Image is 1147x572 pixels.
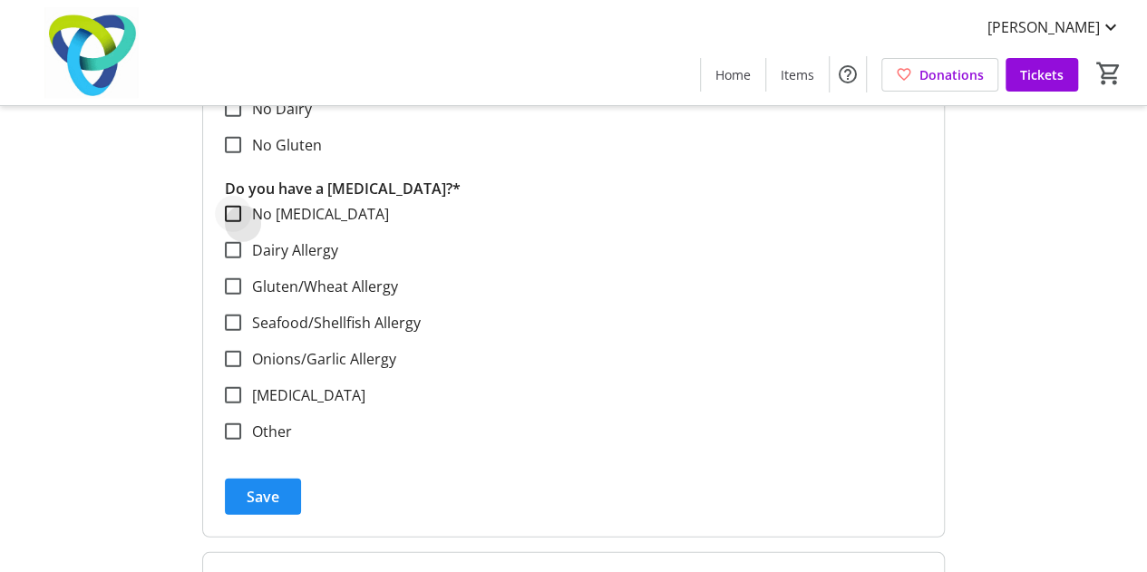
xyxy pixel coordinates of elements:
[987,16,1100,38] span: [PERSON_NAME]
[241,348,396,370] label: Onions/Garlic Allergy
[715,65,751,84] span: Home
[241,134,322,156] label: No Gluten
[1020,65,1064,84] span: Tickets
[225,178,922,199] p: Do you have a [MEDICAL_DATA]?*
[701,58,765,92] a: Home
[241,98,312,120] label: No Dairy
[225,479,301,515] button: Save
[241,312,421,334] label: Seafood/Shellfish Allergy
[766,58,829,92] a: Items
[241,384,365,406] label: [MEDICAL_DATA]
[241,276,398,297] label: Gluten/Wheat Allergy
[881,58,998,92] a: Donations
[919,65,984,84] span: Donations
[241,421,292,442] label: Other
[781,65,814,84] span: Items
[973,13,1136,42] button: [PERSON_NAME]
[11,7,172,98] img: Trillium Health Partners Foundation's Logo
[1006,58,1078,92] a: Tickets
[241,239,338,261] label: Dairy Allergy
[1093,57,1125,90] button: Cart
[241,203,389,225] label: No [MEDICAL_DATA]
[830,56,866,92] button: Help
[247,486,279,508] span: Save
